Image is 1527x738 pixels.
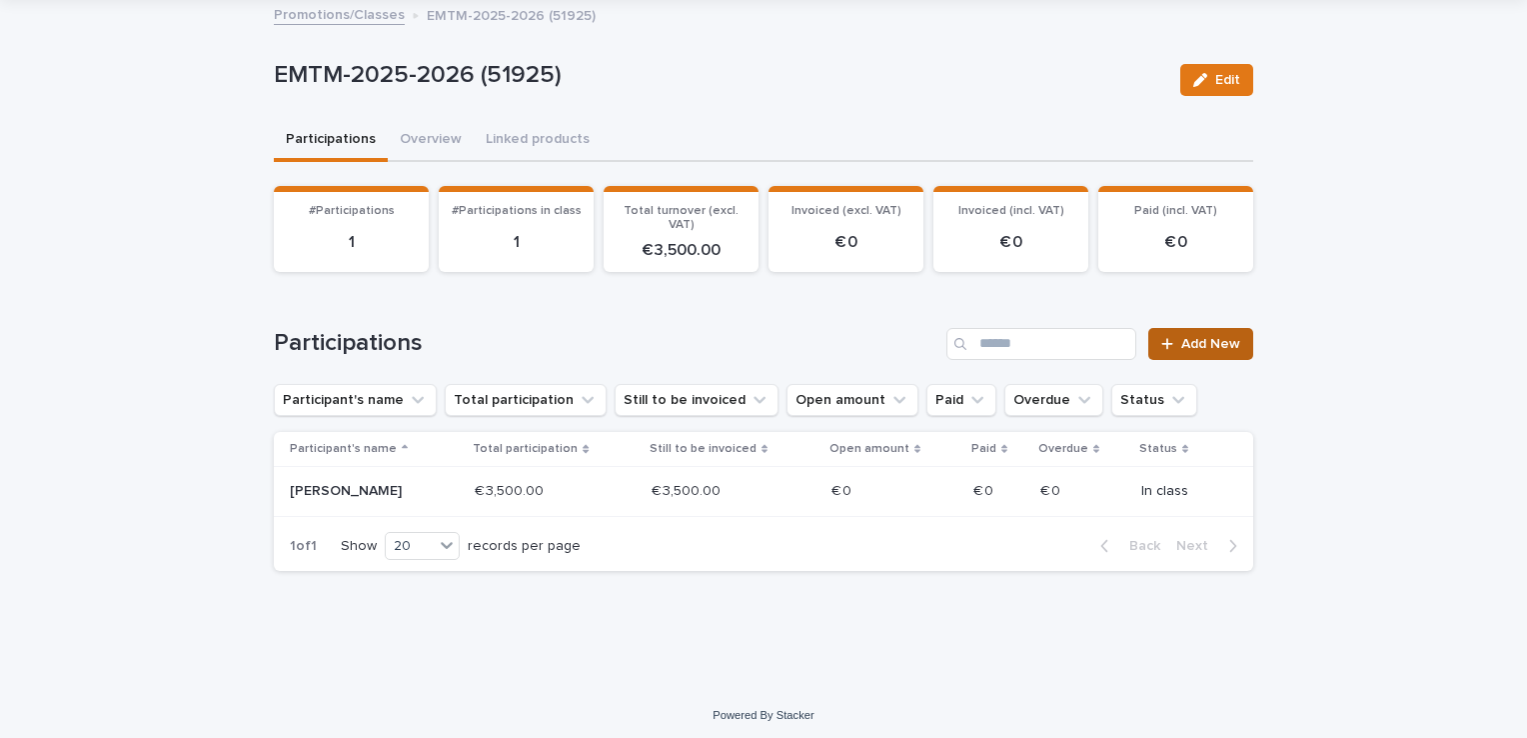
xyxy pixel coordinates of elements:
button: Participations [274,120,388,162]
span: Invoiced (incl. VAT) [958,205,1064,217]
p: € 0 [945,233,1076,252]
p: Open amount [829,438,909,460]
p: € 3,500.00 [652,479,725,500]
p: Status [1139,438,1177,460]
p: Still to be invoiced [650,438,757,460]
span: #Participations [309,205,395,217]
button: Still to be invoiced [615,384,778,416]
p: Total participation [473,438,578,460]
p: Show [341,538,377,555]
span: Next [1176,539,1220,553]
p: € 0 [973,479,997,500]
p: Overdue [1038,438,1088,460]
p: 1 of 1 [274,522,333,571]
p: € 0 [1040,479,1064,500]
p: € 3,500.00 [475,479,548,500]
h1: Participations [274,329,938,358]
button: Back [1084,537,1168,555]
button: Total participation [445,384,607,416]
button: Edit [1180,64,1253,96]
p: 1 [451,233,582,252]
button: Linked products [474,120,602,162]
button: Participant's name [274,384,437,416]
span: Paid (incl. VAT) [1134,205,1217,217]
button: Overdue [1004,384,1103,416]
span: Add New [1181,337,1240,351]
p: € 3,500.00 [616,241,747,260]
p: € 0 [780,233,911,252]
a: Powered By Stacker [713,709,813,721]
p: [PERSON_NAME] [290,483,433,500]
span: Back [1117,539,1160,553]
span: #Participations in class [452,205,582,217]
span: Total turnover (excl. VAT) [624,205,739,231]
p: € 0 [1110,233,1241,252]
p: EMTM-2025-2026 (51925) [427,3,596,25]
tr: [PERSON_NAME]€ 3,500.00€ 3,500.00 € 3,500.00€ 3,500.00 € 0€ 0 € 0€ 0 € 0€ 0 In class [274,467,1253,517]
p: Paid [971,438,996,460]
div: 20 [386,536,434,557]
a: Add New [1148,328,1253,360]
p: € 0 [831,479,855,500]
p: EMTM-2025-2026 (51925) [274,61,1164,90]
input: Search [946,328,1136,360]
p: In class [1141,483,1221,500]
p: records per page [468,538,581,555]
span: Invoiced (excl. VAT) [791,205,901,217]
button: Status [1111,384,1197,416]
button: Paid [926,384,996,416]
span: Edit [1215,73,1240,87]
a: Promotions/Classes [274,2,405,25]
button: Overview [388,120,474,162]
button: Open amount [786,384,918,416]
p: Participant's name [290,438,397,460]
button: Next [1168,537,1253,555]
p: 1 [286,233,417,252]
